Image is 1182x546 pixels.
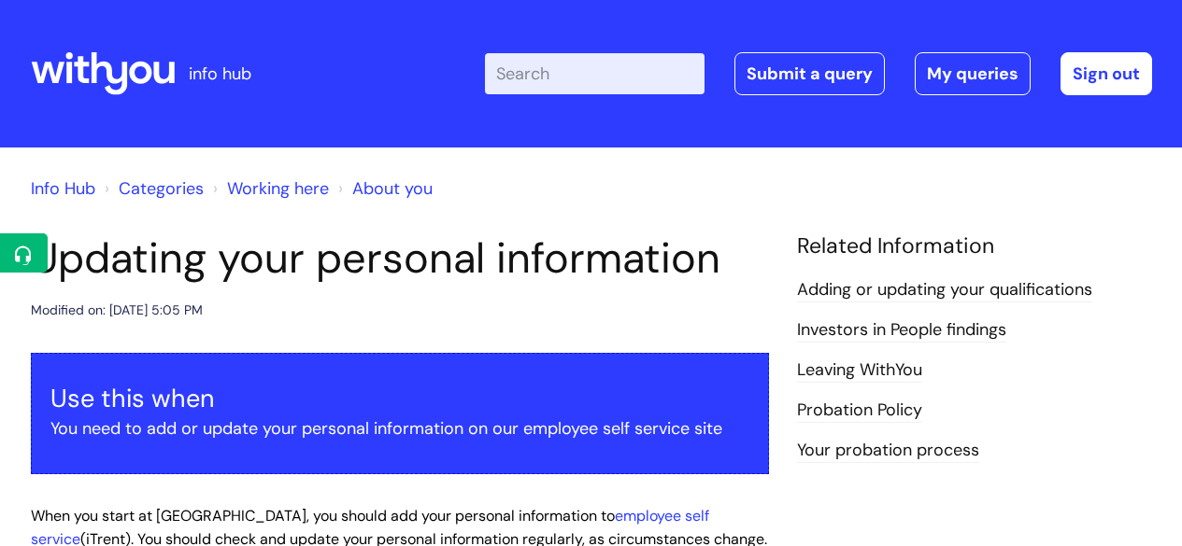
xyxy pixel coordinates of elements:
[334,174,433,203] li: About you
[797,439,979,463] a: Your probation process
[227,177,329,200] a: Working here
[31,177,95,200] a: Info Hub
[485,52,1152,95] div: | -
[208,174,329,203] li: Working here
[119,177,204,200] a: Categories
[31,299,203,322] div: Modified on: [DATE] 5:05 PM
[797,318,1006,343] a: Investors in People findings
[189,59,251,89] p: info hub
[485,53,705,94] input: Search
[31,233,769,284] h1: Updating your personal information
[352,177,433,200] a: About you
[1061,52,1152,95] a: Sign out
[797,399,922,423] a: Probation Policy
[734,52,885,95] a: Submit a query
[797,358,922,383] a: Leaving WithYou
[50,384,749,413] h3: Use this when
[100,174,204,203] li: Solution home
[797,233,1152,259] h4: Related Information
[50,413,749,443] p: You need to add or update your personal information on our employee self service site
[797,278,1092,302] a: Adding or updating your qualifications
[915,52,1031,95] a: My queries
